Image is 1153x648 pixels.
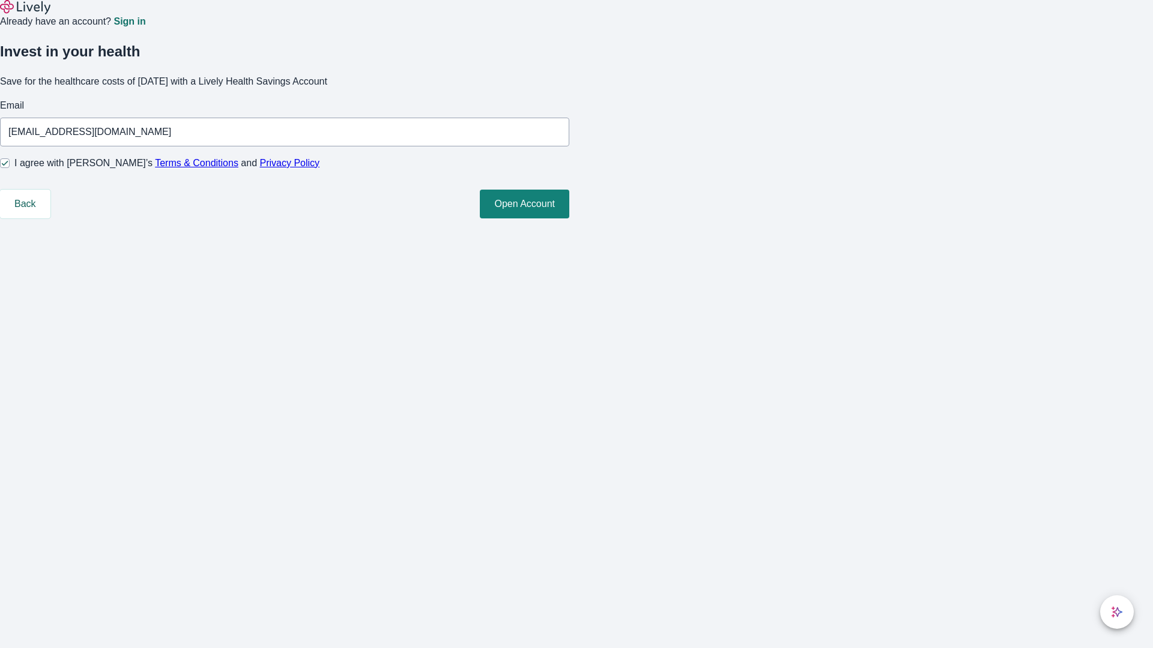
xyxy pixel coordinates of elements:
a: Privacy Policy [260,158,320,168]
a: Terms & Conditions [155,158,238,168]
svg: Lively AI Assistant [1111,606,1123,618]
button: chat [1100,595,1134,629]
button: Open Account [480,190,569,218]
a: Sign in [113,17,145,26]
span: I agree with [PERSON_NAME]’s and [14,156,319,170]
